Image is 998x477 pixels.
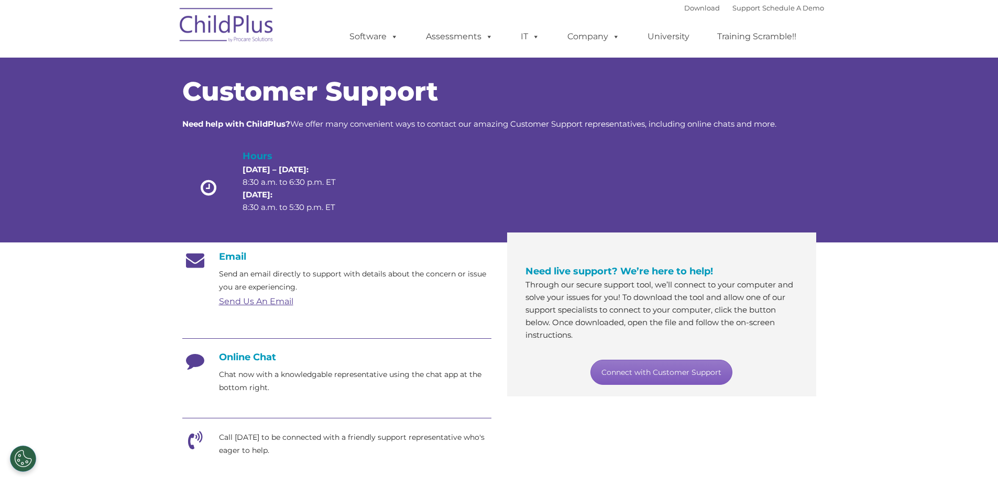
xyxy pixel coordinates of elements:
p: Chat now with a knowledgable representative using the chat app at the bottom right. [219,368,491,394]
button: Cookies Settings [10,446,36,472]
span: Need live support? We’re here to help! [525,265,713,277]
p: Through our secure support tool, we’ll connect to your computer and solve your issues for you! To... [525,279,798,341]
span: We offer many convenient ways to contact our amazing Customer Support representatives, including ... [182,119,776,129]
strong: [DATE]: [243,190,272,199]
a: Connect with Customer Support [590,360,732,385]
h4: Hours [243,149,354,163]
a: Send Us An Email [219,296,293,306]
a: IT [510,26,550,47]
a: Download [684,4,720,12]
a: University [637,26,700,47]
font: | [684,4,824,12]
strong: Need help with ChildPlus? [182,119,290,129]
a: Support [732,4,760,12]
a: Training Scramble!! [707,26,807,47]
h4: Online Chat [182,351,491,363]
p: Call [DATE] to be connected with a friendly support representative who's eager to help. [219,431,491,457]
strong: [DATE] – [DATE]: [243,164,309,174]
img: ChildPlus by Procare Solutions [174,1,279,53]
a: Software [339,26,409,47]
a: Assessments [415,26,503,47]
p: Send an email directly to support with details about the concern or issue you are experiencing. [219,268,491,294]
a: Company [557,26,630,47]
p: 8:30 a.m. to 6:30 p.m. ET 8:30 a.m. to 5:30 p.m. ET [243,163,354,214]
span: Customer Support [182,75,438,107]
a: Schedule A Demo [762,4,824,12]
h4: Email [182,251,491,262]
